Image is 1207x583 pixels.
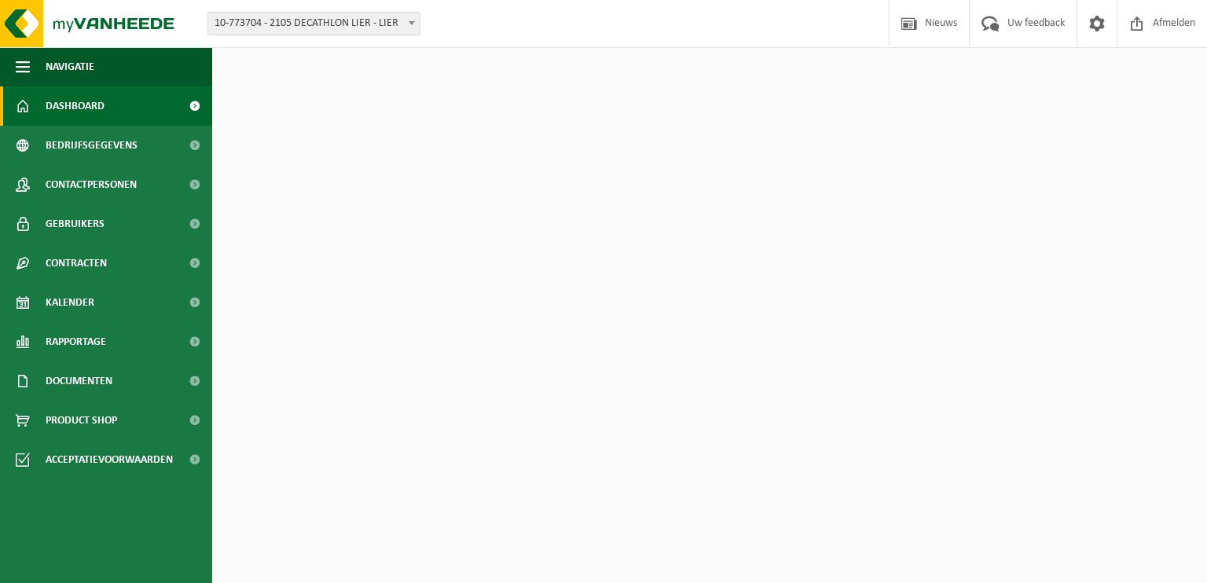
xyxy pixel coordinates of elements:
span: Contactpersonen [46,165,137,204]
span: Rapportage [46,322,106,361]
span: Documenten [46,361,112,401]
span: Kalender [46,283,94,322]
span: 10-773704 - 2105 DECATHLON LIER - LIER [208,13,420,35]
span: Acceptatievoorwaarden [46,440,173,479]
span: Dashboard [46,86,105,126]
span: 10-773704 - 2105 DECATHLON LIER - LIER [207,12,420,35]
span: Gebruikers [46,204,105,244]
span: Navigatie [46,47,94,86]
span: Bedrijfsgegevens [46,126,138,165]
span: Product Shop [46,401,117,440]
span: Contracten [46,244,107,283]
